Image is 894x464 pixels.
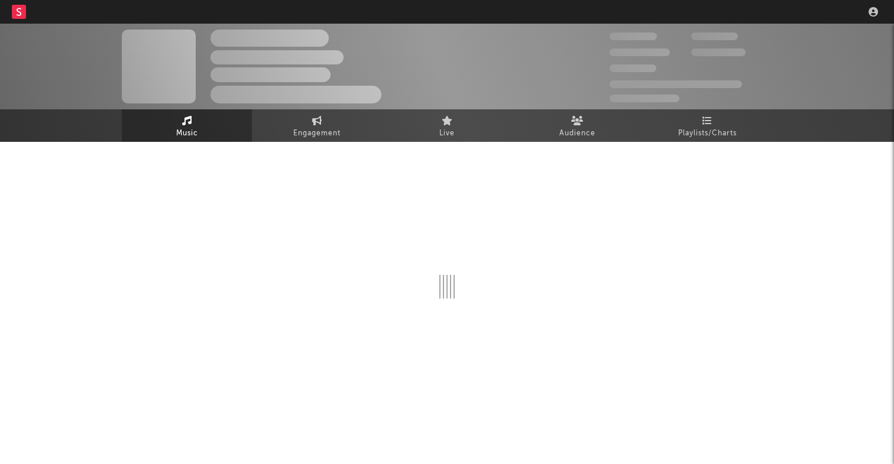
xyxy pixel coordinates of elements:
[512,109,642,142] a: Audience
[293,126,341,141] span: Engagement
[642,109,772,142] a: Playlists/Charts
[382,109,512,142] a: Live
[691,48,746,56] span: 1,000,000
[691,33,738,40] span: 100,000
[610,95,679,102] span: Jump Score: 85.0
[252,109,382,142] a: Engagement
[678,126,737,141] span: Playlists/Charts
[610,64,656,72] span: 100,000
[610,33,657,40] span: 300,000
[559,126,595,141] span: Audience
[610,48,670,56] span: 50,000,000
[176,126,198,141] span: Music
[610,80,742,88] span: 50,000,000 Monthly Listeners
[122,109,252,142] a: Music
[439,126,455,141] span: Live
